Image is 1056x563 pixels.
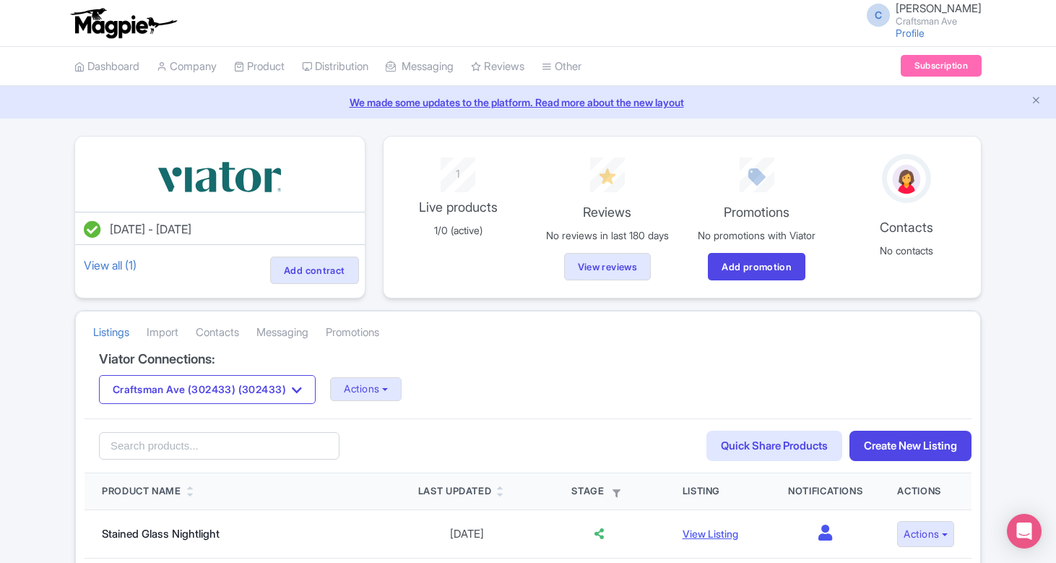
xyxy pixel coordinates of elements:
p: No promotions with Viator [691,228,823,243]
th: Notifications [771,473,880,510]
a: Quick Share Products [706,431,842,462]
a: Add contract [270,257,359,284]
a: Profile [896,27,925,39]
td: [DATE] [401,510,533,559]
div: Open Intercom Messenger [1007,514,1042,549]
a: Other [542,47,581,87]
p: Promotions [691,202,823,222]
a: Listings [93,313,129,353]
a: Promotions [326,313,379,353]
a: C [PERSON_NAME] Craftsman Ave [858,3,982,26]
p: Contacts [840,218,972,237]
a: Distribution [302,47,368,87]
a: Subscription [901,55,982,77]
div: 1 [392,158,524,183]
a: View Listing [683,528,738,540]
button: Craftsman Ave (302433) (302433) [99,375,316,404]
span: C [867,4,890,27]
a: Contacts [196,313,239,353]
a: Import [147,313,178,353]
a: Messaging [386,47,454,87]
p: Reviews [541,202,673,222]
button: Actions [897,521,954,548]
img: avatar_key_member-9c1dde93af8b07d7383eb8b5fb890c87.png [890,162,923,197]
a: Reviews [471,47,524,87]
a: Messaging [256,313,308,353]
button: Actions [330,377,402,401]
span: [PERSON_NAME] [896,1,982,15]
th: Actions [880,473,971,510]
span: [DATE] - [DATE] [110,222,191,236]
p: No reviews in last 180 days [541,228,673,243]
p: Live products [392,197,524,217]
img: vbqrramwp3xkpi4ekcjz.svg [155,154,285,200]
div: Last Updated [418,484,492,499]
a: Create New Listing [849,431,971,462]
a: View reviews [564,253,652,280]
p: No contacts [840,243,972,258]
a: We made some updates to the platform. Read more about the new layout [9,95,1047,110]
div: Product Name [102,484,181,499]
a: Add promotion [708,253,805,280]
a: Company [157,47,217,87]
a: View all (1) [81,255,139,275]
small: Craftsman Ave [896,17,982,26]
th: Listing [665,473,771,510]
a: Stained Glass Nightlight [102,527,220,541]
i: Filter by stage [613,489,620,497]
img: logo-ab69f6fb50320c5b225c76a69d11143b.png [67,7,179,39]
h4: Viator Connections: [99,352,957,366]
div: Stage [550,484,648,499]
input: Search products... [99,432,339,460]
a: Product [234,47,285,87]
p: 1/0 (active) [392,223,524,238]
button: Close announcement [1031,93,1042,110]
a: Dashboard [74,47,139,87]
